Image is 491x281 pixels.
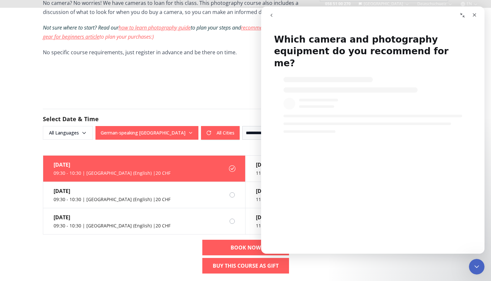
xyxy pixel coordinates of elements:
[43,48,309,57] p: No specific course requirements, just register in advance and be there on time.
[256,187,374,195] div: [DATE]
[54,213,170,221] div: [DATE]
[13,10,39,36] img: Swiss photo club
[202,240,289,255] a: BOOK NOW
[54,161,170,169] div: [DATE]
[246,19,279,28] button: Membership
[54,170,170,176] div: 09:30 - 10:30 | [GEOGRAPHIC_DATA] (English) | 20 CHF
[54,196,170,203] div: 09:30 - 10:30 | [GEOGRAPHIC_DATA] (English) | 20 CHF
[256,213,374,221] div: [DATE]
[99,33,154,40] em: to plan your purchases:)
[325,1,351,6] a: 058 51 00 270
[256,161,374,169] div: [DATE]
[217,19,246,28] button: Courses
[249,20,277,27] a: Membership
[95,126,198,140] button: German-speaking [GEOGRAPHIC_DATA]
[469,259,485,275] iframe: Intercom live chat
[256,223,374,229] div: 11:00 - 12:00 | [GEOGRAPHIC_DATA] (German) | 20 CHF
[213,262,279,270] b: Buy This Course As Gift
[256,170,374,176] div: 11:00 - 12:00 | [GEOGRAPHIC_DATA] (German) | 20 CHF
[54,223,170,229] div: 09:30 - 10:30 | [GEOGRAPHIC_DATA] (English) | 20 CHF
[231,244,261,251] b: BOOK NOW
[202,258,289,274] a: Buy This Course As Gift
[201,126,240,140] button: All Cities
[44,127,92,139] span: All Languages
[220,20,244,27] a: Courses
[261,6,485,254] iframe: Intercom live chat
[256,196,374,203] div: 11:00 - 12:00 | [GEOGRAPHIC_DATA] (German) | 20 CHF
[43,114,448,123] h2: Select Date & Time
[43,126,93,140] button: All Languages
[54,187,170,195] div: [DATE]
[43,24,304,40] a: recommended photography gear for beginners article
